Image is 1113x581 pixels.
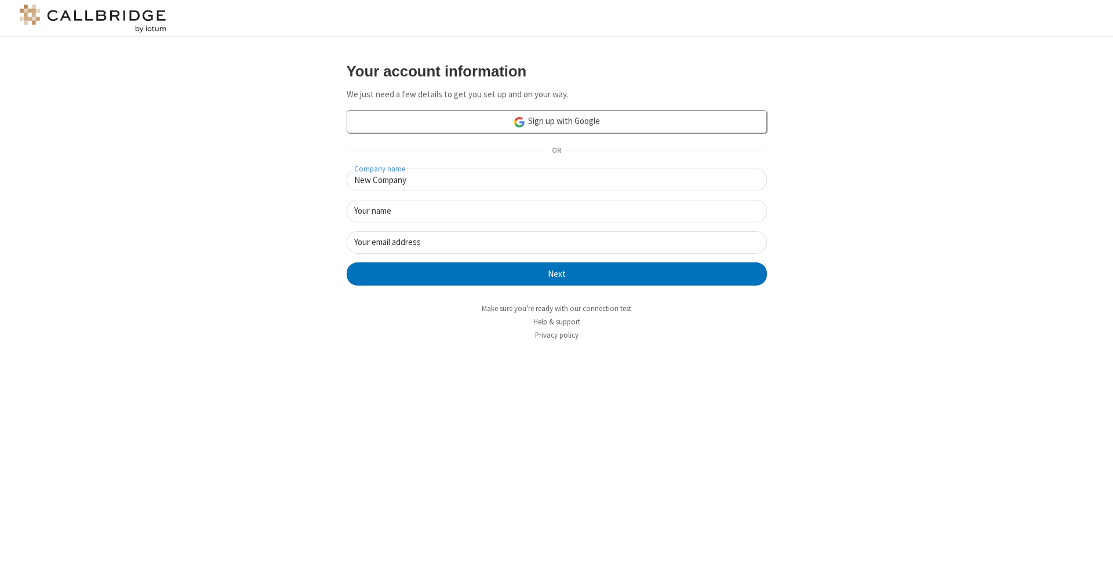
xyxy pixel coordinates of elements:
input: Your name [347,200,767,222]
img: logo@2x.png [17,5,168,32]
h3: Your account information [347,63,767,79]
p: We just need a few details to get you set up and on your way. [347,88,767,101]
a: Privacy policy [535,330,579,340]
a: Help & support [533,317,580,327]
a: Sign up with Google [347,110,767,133]
a: Make sure you're ready with our connection test [482,304,631,313]
span: OR [547,143,566,159]
input: Company name [347,169,767,191]
button: Next [347,262,767,286]
input: Your email address [347,231,767,254]
img: google-icon.png [513,116,526,129]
